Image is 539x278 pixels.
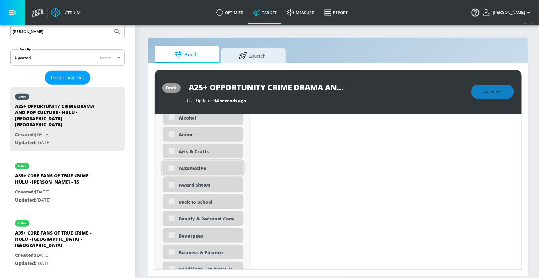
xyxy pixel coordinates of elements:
div: Arts & Crafts [179,148,238,155]
div: draft [166,85,177,91]
a: measure [282,1,319,24]
a: Atrium [51,8,81,17]
span: v 4.25.4 [524,21,533,25]
div: activeA35+ CORE FANS OF TRUE CRIME - HULU - [PERSON_NAME] - TSCreated:[DATE]Updated:[DATE] [10,157,125,209]
div: Atrium [62,10,81,15]
button: [PERSON_NAME] [483,9,533,16]
input: Search by name or Id [13,28,110,36]
p: [DATE] [15,196,105,204]
p: [DATE] [15,131,105,139]
div: Anime [179,131,238,138]
div: Automotive [179,165,238,171]
div: Business & Finance [179,249,238,256]
div: Beverages [163,228,243,243]
a: optimize [211,1,248,24]
p: [DATE] [15,188,105,196]
div: Beauty & Personal Care [163,211,243,226]
span: Launch [228,48,277,63]
div: Candidate - [PERSON_NAME] [179,266,238,272]
span: login as: rebecca.streightiff@zefr.com [490,10,525,15]
div: Automotive [163,161,243,175]
div: Updated [15,55,31,60]
span: 14 seconds ago [214,98,246,103]
button: Submit Search [110,25,124,39]
div: activeA35+ CORE FANS OF TRUE CRIME - HULU - [GEOGRAPHIC_DATA] - [GEOGRAPHIC_DATA]Created:[DATE]Up... [10,214,125,272]
div: active [18,165,27,168]
a: Report [319,1,353,24]
div: Award Shows [179,182,238,188]
div: Back to School [179,199,238,205]
div: A35+ CORE FANS OF TRUE CRIME - HULU - [PERSON_NAME] - TS [15,173,105,188]
p: [DATE] [15,251,105,259]
div: Candidate - [PERSON_NAME] [163,262,243,276]
div: active [18,222,27,225]
span: Updated: [15,197,36,203]
span: Updated: [15,260,36,266]
div: Arts & Crafts [163,144,243,158]
button: Create Target Set [45,71,90,85]
span: Create Target Set [51,74,84,81]
div: draftA25+ OPPORTUNITY CRIME DRAMA AND POP CULTURE - HULU - [GEOGRAPHIC_DATA] - [GEOGRAPHIC_DATA]C... [10,87,125,151]
a: Target [248,1,282,24]
div: Anime [163,127,243,142]
p: [DATE] [15,139,105,147]
span: Created: [15,189,35,195]
div: Award Shows [163,177,243,192]
label: Sort By [18,47,32,51]
div: Back to School [163,194,243,209]
div: Beverages [179,233,238,239]
span: Created: [15,252,35,258]
span: Build [161,47,210,62]
div: Beauty & Personal Care [179,216,238,222]
div: Last Updated: [187,98,465,103]
span: Created: [15,131,35,138]
span: latest [100,55,111,60]
div: A25+ OPPORTUNITY CRIME DRAMA AND POP CULTURE - HULU - [GEOGRAPHIC_DATA] - [GEOGRAPHIC_DATA] [15,103,105,131]
div: Alcohol [179,115,238,121]
div: Business & Finance [163,245,243,259]
div: Alcohol [163,110,243,125]
div: draft [19,95,26,98]
div: A35+ CORE FANS OF TRUE CRIME - HULU - [GEOGRAPHIC_DATA] - [GEOGRAPHIC_DATA] [15,230,105,251]
button: Open Resource Center [466,3,484,21]
p: [DATE] [15,259,105,267]
span: Updated: [15,139,36,146]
